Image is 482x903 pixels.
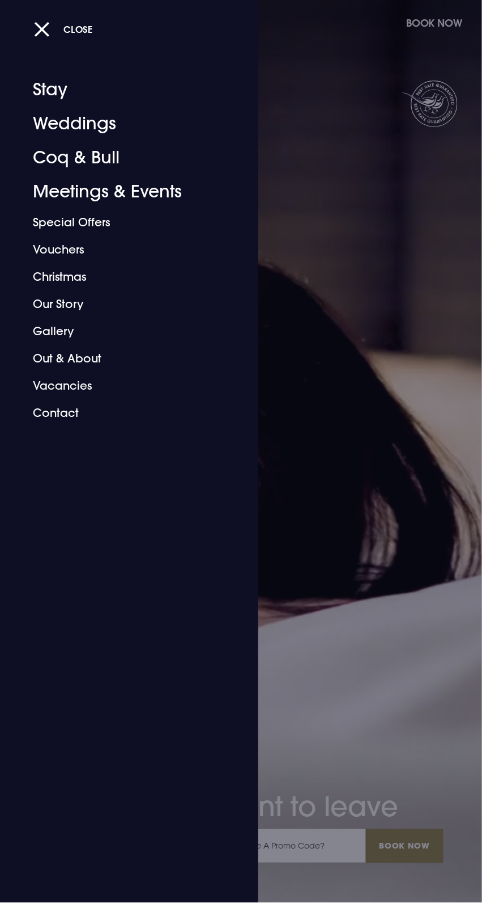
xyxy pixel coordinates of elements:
a: Out & About [33,345,212,372]
a: Gallery [33,318,212,345]
button: Close [34,18,93,41]
a: Meetings & Events [33,175,212,209]
a: Christmas [33,263,212,290]
a: Weddings [33,107,212,141]
a: Vacancies [33,372,212,399]
span: Close [63,23,93,35]
a: Contact [33,399,212,427]
a: Special Offers [33,209,212,236]
a: Stay [33,73,212,107]
a: Our Story [33,290,212,318]
a: Coq & Bull [33,141,212,175]
a: Vouchers [33,236,212,263]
